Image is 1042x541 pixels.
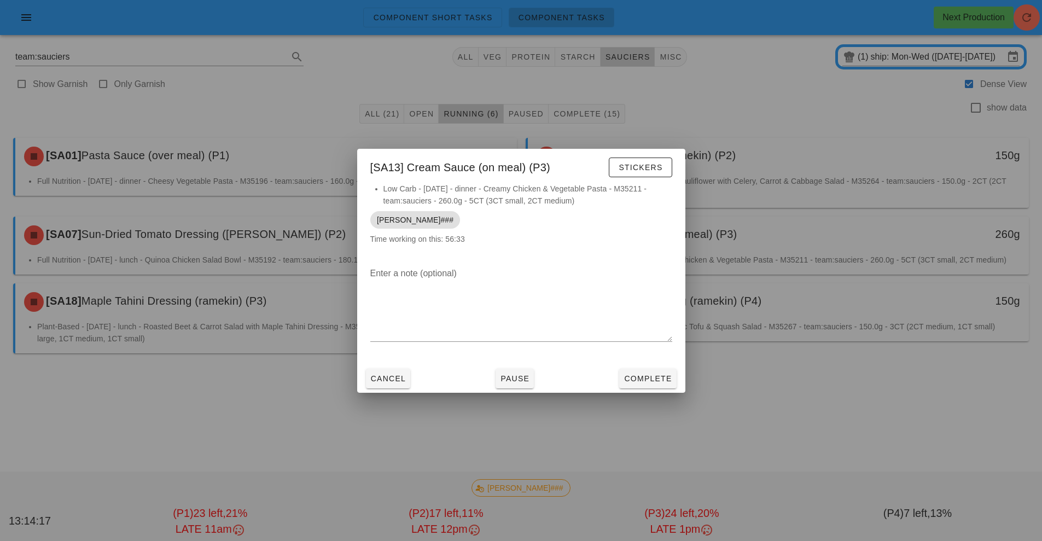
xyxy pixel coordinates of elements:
[357,149,685,183] div: [SA13] Cream Sauce (on meal) (P3)
[496,369,534,388] button: Pause
[366,369,411,388] button: Cancel
[619,369,676,388] button: Complete
[618,163,662,172] span: Stickers
[383,183,672,207] li: Low Carb - [DATE] - dinner - Creamy Chicken & Vegetable Pasta - M35211 - team:sauciers - 260.0g -...
[370,374,406,383] span: Cancel
[500,374,529,383] span: Pause
[357,183,685,256] div: Time working on this: 56:33
[624,374,672,383] span: Complete
[377,211,453,229] span: [PERSON_NAME]###
[609,158,672,177] button: Stickers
